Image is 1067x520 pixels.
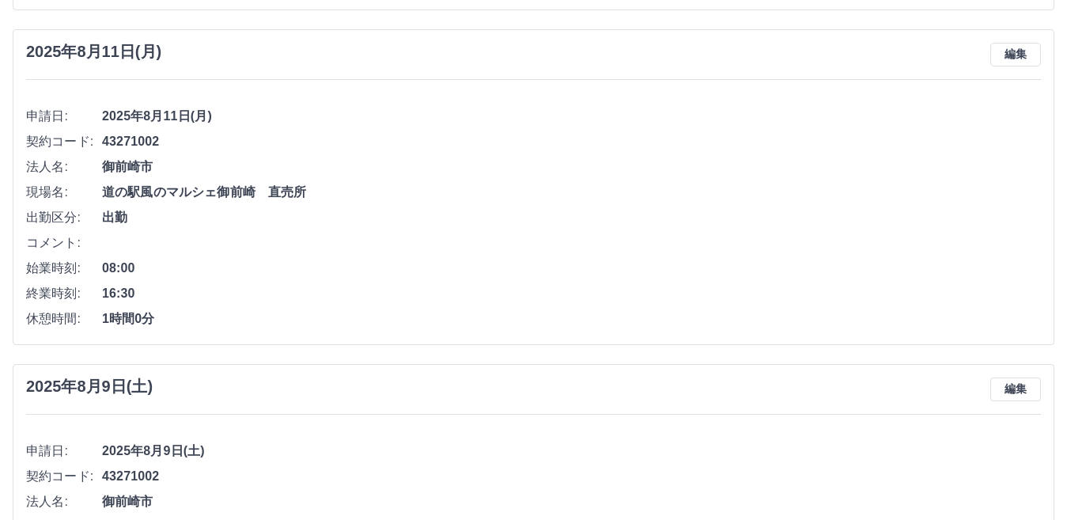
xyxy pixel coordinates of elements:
span: 法人名: [26,158,102,176]
span: 休憩時間: [26,309,102,328]
span: 申請日: [26,107,102,126]
span: 始業時刻: [26,259,102,278]
span: コメント: [26,233,102,252]
span: 法人名: [26,492,102,511]
button: 編集 [990,43,1041,66]
span: 出勤 [102,208,1041,227]
button: 編集 [990,378,1041,401]
span: 申請日: [26,442,102,461]
span: 43271002 [102,467,1041,486]
span: 2025年8月11日(月) [102,107,1041,126]
span: 出勤区分: [26,208,102,227]
h3: 2025年8月9日(土) [26,378,153,396]
span: 08:00 [102,259,1041,278]
span: 契約コード: [26,132,102,151]
span: 2025年8月9日(土) [102,442,1041,461]
span: 御前崎市 [102,158,1041,176]
span: 御前崎市 [102,492,1041,511]
span: 終業時刻: [26,284,102,303]
span: 43271002 [102,132,1041,151]
span: 1時間0分 [102,309,1041,328]
span: 道の駅風のマルシェ御前崎 直売所 [102,183,1041,202]
h3: 2025年8月11日(月) [26,43,161,61]
span: 16:30 [102,284,1041,303]
span: 契約コード: [26,467,102,486]
span: 現場名: [26,183,102,202]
